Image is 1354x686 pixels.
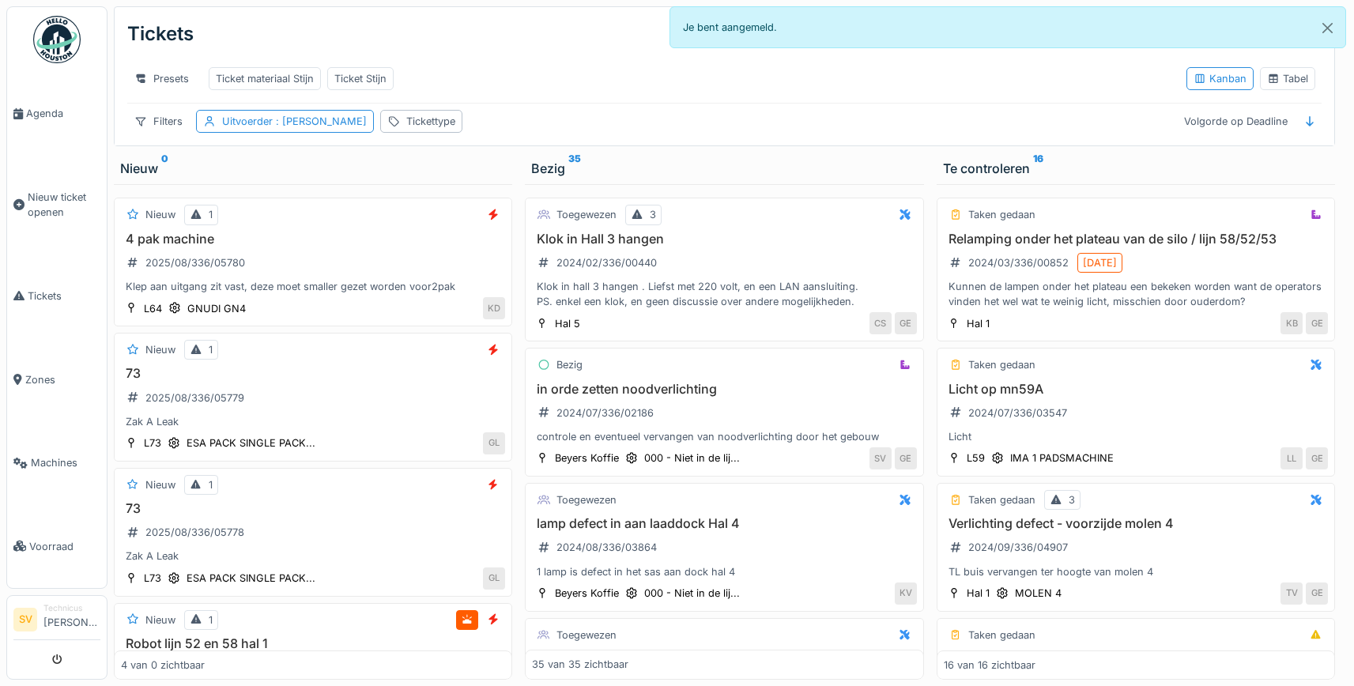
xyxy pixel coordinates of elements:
div: 2024/07/336/02186 [556,405,654,420]
div: LL [1280,447,1303,469]
div: Zak A Leak [121,414,505,429]
span: Machines [31,455,100,470]
div: L59 [967,450,985,465]
a: Agenda [7,72,107,156]
div: Taken gedaan [968,357,1035,372]
div: Hal 1 [967,316,990,331]
div: 1 [209,612,213,628]
div: Nieuw [120,159,506,178]
div: Beyers Koffie [555,586,619,601]
h3: 73 [121,501,505,516]
div: GE [1306,582,1328,605]
div: 2024/02/336/00440 [556,255,657,270]
button: Close [1310,7,1345,49]
div: 35 van 35 zichtbaar [532,658,628,673]
div: GE [1306,312,1328,334]
a: Voorraad [7,505,107,589]
a: SV Technicus[PERSON_NAME] [13,602,100,640]
img: Badge_color-CXgf-gQk.svg [33,16,81,63]
h3: Relamping onder het plateau van de silo / lijn 58/52/53 [944,232,1328,247]
span: : [PERSON_NAME] [273,115,367,127]
div: ESA PACK SINGLE PACK... [187,571,315,586]
div: Volgorde op Deadline [1177,110,1295,133]
div: Kunnen de lampen onder het plateau een bekeken worden want de operators vinden het wel wat te wei... [944,279,1328,309]
div: 000 - Niet in de lij... [644,450,740,465]
div: Hal 5 [555,316,580,331]
div: ESA PACK SINGLE PACK... [187,435,315,450]
div: GE [1306,447,1328,469]
div: Taken gedaan [968,207,1035,222]
div: Taken gedaan [968,492,1035,507]
span: Tickets [28,288,100,303]
h3: 73 [121,366,505,381]
div: 2024/09/336/04907 [968,540,1068,555]
div: 2025/08/336/05778 [145,525,244,540]
div: Presets [127,67,196,90]
h3: lamp defect in aan laaddock Hal 4 [532,516,916,531]
div: Bezig [556,357,583,372]
div: Klep aan uitgang zit vast, deze moet smaller gezet worden voor2pak [121,279,505,294]
div: controle en eventueel vervangen van noodverlichting door het gebouw [532,429,916,444]
a: Tickets [7,254,107,338]
div: MOLEN 4 [1015,586,1062,601]
h3: Licht op mn59A [944,382,1328,397]
div: 1 [209,207,213,222]
div: [DATE] [1083,255,1117,270]
span: Voorraad [29,539,100,554]
div: GNUDI GN4 [187,301,246,316]
div: Tickettype [406,114,455,129]
h3: Verlichting defect - voorzijde molen 4 [944,516,1328,531]
div: Filters [127,110,190,133]
div: Toegewezen [556,628,617,643]
div: 1 lamp is defect in het sas aan dock hal 4 [532,564,916,579]
div: Te controleren [943,159,1329,178]
span: Zones [25,372,100,387]
div: GL [483,432,505,454]
h3: Klok in Hall 3 hangen [532,232,916,247]
div: 1 [209,477,213,492]
sup: 35 [568,159,581,178]
div: GL [483,567,505,590]
div: KV [895,582,917,605]
div: Tickets [127,13,194,55]
div: Toegewezen [556,207,617,222]
div: 3 [1069,492,1075,507]
div: Ticket materiaal Stijn [216,71,314,86]
div: Nieuw [145,342,175,357]
div: 16 van 16 zichtbaar [944,658,1035,673]
div: 2024/08/336/03864 [556,540,657,555]
div: GE [895,312,917,334]
li: [PERSON_NAME] [43,602,100,636]
div: SV [869,447,892,469]
div: CS [869,312,892,334]
span: Agenda [26,106,100,121]
h3: Robot lijn 52 en 58 hal 1 [121,636,505,651]
div: Kanban [1194,71,1247,86]
div: 1 [209,342,213,357]
div: 3 [650,207,656,222]
h3: 4 pak machine [121,232,505,247]
div: 2024/03/336/00852 [968,255,1069,270]
div: Beyers Koffie [555,450,619,465]
div: L73 [144,435,161,450]
div: KB [1280,312,1303,334]
div: Licht [944,429,1328,444]
div: Klok in hall 3 hangen . Liefst met 220 volt, en een LAN aansluiting. PS. enkel een klok, en geen ... [532,279,916,309]
sup: 16 [1033,159,1043,178]
div: L64 [144,301,162,316]
div: Nieuw [145,477,175,492]
div: 2025/08/336/05779 [145,390,244,405]
div: TV [1280,582,1303,605]
div: Tabel [1267,71,1308,86]
div: Hal 1 [967,586,990,601]
div: Technicus [43,602,100,614]
span: Nieuw ticket openen [28,190,100,220]
div: 2024/07/336/03547 [968,405,1067,420]
div: L73 [144,571,161,586]
div: Je bent aangemeld. [669,6,1347,48]
sup: 0 [161,159,168,178]
a: Machines [7,421,107,505]
div: Nieuw [145,612,175,628]
div: GE [895,447,917,469]
div: 000 - Niet in de lij... [644,586,740,601]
